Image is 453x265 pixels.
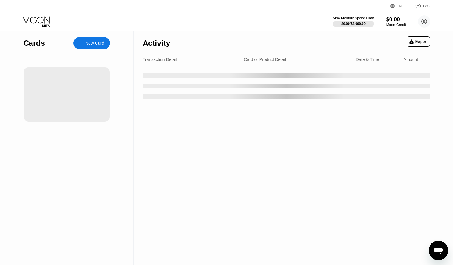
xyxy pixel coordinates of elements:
[386,16,406,27] div: $0.00Moon Credit
[85,41,104,46] div: New Card
[409,39,427,44] div: Export
[143,57,177,62] div: Transaction Detail
[356,57,379,62] div: Date & Time
[341,22,366,25] div: $0.00 / $4,000.00
[390,3,409,9] div: EN
[409,3,430,9] div: FAQ
[143,39,170,48] div: Activity
[333,16,374,27] div: Visa Monthly Spend Limit$0.00/$4,000.00
[407,36,430,47] div: Export
[397,4,402,8] div: EN
[404,57,418,62] div: Amount
[244,57,286,62] div: Card or Product Detail
[386,16,406,23] div: $0.00
[23,39,45,48] div: Cards
[429,241,448,260] iframe: Button to launch messaging window
[73,37,110,49] div: New Card
[386,23,406,27] div: Moon Credit
[423,4,430,8] div: FAQ
[333,16,374,20] div: Visa Monthly Spend Limit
